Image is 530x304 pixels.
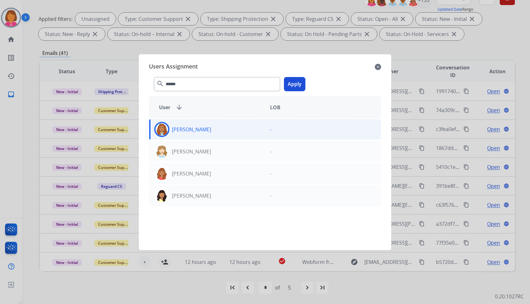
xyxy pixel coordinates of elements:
span: Users Assignment [149,62,198,72]
p: - [270,170,272,177]
p: [PERSON_NAME] [172,148,211,155]
p: - [270,126,272,133]
mat-icon: search [156,80,164,87]
mat-icon: close [375,63,381,71]
p: [PERSON_NAME] [172,170,211,177]
div: User [154,104,265,111]
span: LOB [270,104,280,111]
button: Apply [284,77,305,91]
p: - [270,148,272,155]
p: [PERSON_NAME] [172,126,211,133]
mat-icon: arrow_downward [175,104,183,111]
p: - [270,192,272,200]
p: [PERSON_NAME] [172,192,211,200]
